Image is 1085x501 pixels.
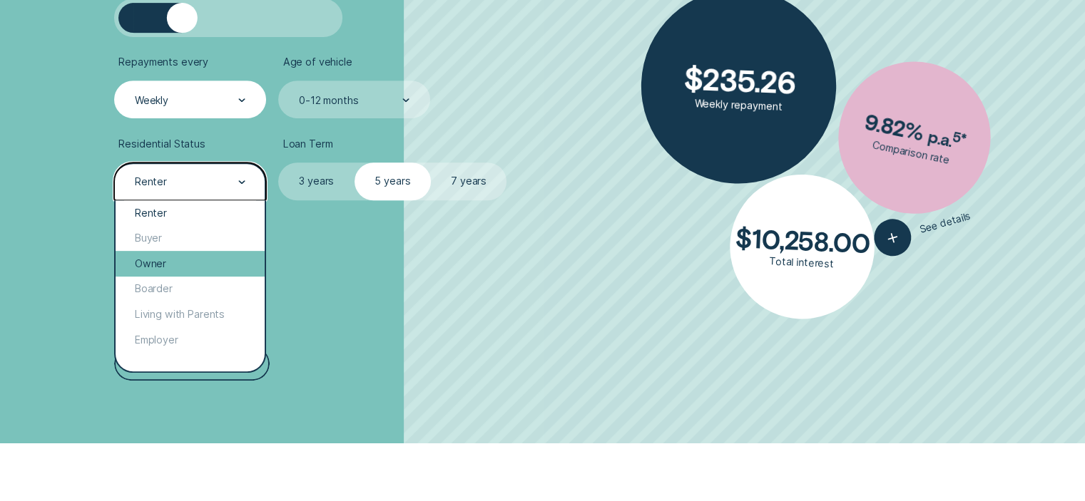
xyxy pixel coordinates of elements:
span: See details [918,209,972,235]
div: 0-12 months [299,94,358,107]
div: Weekly [135,94,168,107]
span: Repayments every [118,56,208,68]
div: Boarder [116,277,264,302]
div: Buyer [116,226,264,252]
div: Employer [116,327,264,353]
div: Living with Parents [116,301,264,327]
div: Renter [116,200,264,226]
div: Owner [116,251,264,277]
a: Get my personalised rate [114,346,270,381]
span: Residential Status [118,138,205,150]
label: 7 years [431,162,507,200]
label: 5 years [355,162,431,200]
span: Loan Term [283,138,333,150]
button: See details [870,197,976,261]
div: Renter [135,175,167,188]
span: Age of vehicle [283,56,352,68]
label: 3 years [278,162,355,200]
